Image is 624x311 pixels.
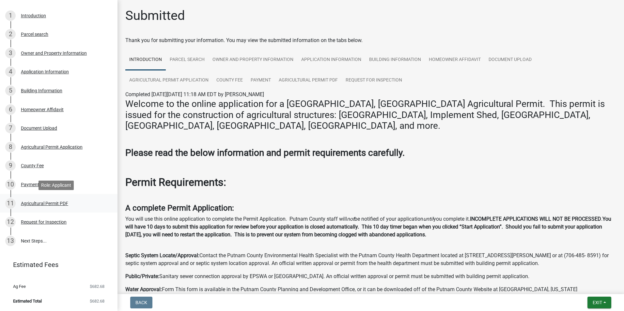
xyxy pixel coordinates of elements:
[125,37,616,44] div: Thank you for submitting your information. You may view the submitted information on the tabs below.
[21,163,44,168] div: County Fee
[5,85,16,96] div: 5
[130,297,152,308] button: Back
[21,88,62,93] div: Building Information
[587,297,611,308] button: Exit
[125,91,264,97] span: Completed [DATE][DATE] 11:18 AM EDT by [PERSON_NAME]
[21,126,57,130] div: Document Upload
[5,258,107,271] a: Estimated Fees
[125,273,616,280] p: Sanitary sewer connection approval by EPSWA or [GEOGRAPHIC_DATA]. An official written approval or...
[125,203,234,213] strong: A complete Permit Application:
[247,70,275,91] a: Payment
[21,69,69,74] div: Application Information
[485,50,536,70] a: Document Upload
[21,51,87,55] div: Owner and Property Information
[593,300,602,305] span: Exit
[125,147,405,158] strong: Please read the below information and permit requirements carefully.
[425,50,485,70] a: Homeowner Affidavit
[90,284,104,289] span: $682.68
[125,50,166,70] a: Introduction
[21,32,48,37] div: Parcel search
[21,201,68,206] div: Agricultural Permit PDF
[470,216,601,222] strong: INCOMPLETE APPLICATIONS WILL NOT BE PROCESSED
[212,70,247,91] a: County Fee
[297,50,365,70] a: Application Information
[13,284,26,289] span: Ag Fee
[423,216,433,222] i: until
[5,236,16,246] div: 13
[125,176,226,188] strong: Permit Requirements:
[125,98,616,131] h3: Welcome to the online application for a [GEOGRAPHIC_DATA], [GEOGRAPHIC_DATA] Agricultural Permit....
[5,123,16,133] div: 7
[13,299,42,303] span: Estimated Total
[5,67,16,77] div: 4
[125,216,611,238] strong: You will have 10 days to submit this application for review before your application is closed aut...
[209,50,297,70] a: Owner and Property Information
[5,179,16,190] div: 10
[21,13,46,18] div: Introduction
[21,107,64,112] div: Homeowner Affidavit
[5,104,16,115] div: 6
[21,145,83,149] div: Agricultural Permit Application
[39,181,74,190] div: Role: Applicant
[166,50,209,70] a: Parcel search
[5,29,16,39] div: 2
[5,198,16,209] div: 11
[125,70,212,91] a: Agricultural Permit Application
[125,286,616,301] p: Form This form is available in the Putnam County Planning and Development Office, or it can be do...
[5,217,16,227] div: 12
[90,299,104,303] span: $682.68
[5,10,16,21] div: 1
[365,50,425,70] a: Building Information
[125,244,616,267] p: Contact the Putnam County Environmental Health Specialist with the Putnam County Health Departmen...
[21,182,39,187] div: Payment
[125,215,616,239] p: You will use this online application to complete the Permit Application. Putnam County staff will...
[342,70,406,91] a: Request for Inspection
[275,70,342,91] a: Agricultural Permit PDF
[125,273,159,279] strong: Public/Private:
[125,252,199,259] strong: Septic System Locate/Approval:
[21,220,67,224] div: Request for Inspection
[347,216,354,222] i: not
[5,48,16,58] div: 3
[125,286,162,292] strong: Water Approval:
[5,142,16,152] div: 8
[125,8,185,23] h1: Submitted
[135,300,147,305] span: Back
[5,160,16,171] div: 9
